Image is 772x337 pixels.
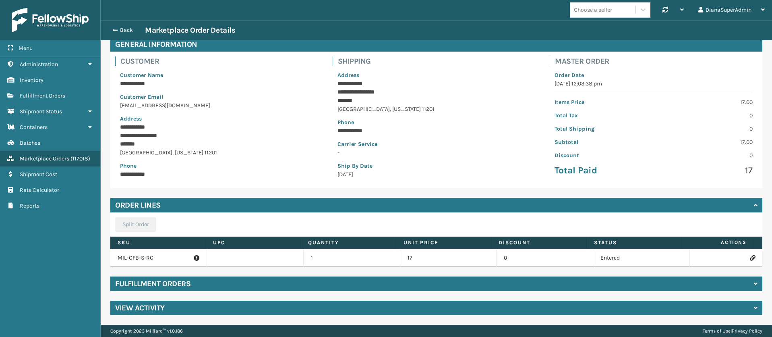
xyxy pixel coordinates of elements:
[337,162,536,170] p: Ship By Date
[118,239,198,246] label: SKU
[555,111,649,120] p: Total Tax
[497,249,593,267] td: 0
[658,125,753,133] p: 0
[213,239,294,246] label: UPC
[337,72,359,79] span: Address
[120,93,318,101] p: Customer Email
[400,249,497,267] td: 17
[555,138,649,146] p: Subtotal
[555,79,753,88] p: [DATE] 12:03:38 pm
[658,98,753,106] p: 17.00
[555,56,758,66] h4: Master Order
[338,56,540,66] h4: Shipping
[20,92,65,99] span: Fulfillment Orders
[118,254,199,262] p: MIL-CFB-S-RC
[145,25,235,35] h3: Marketplace Order Details
[304,249,400,267] td: 1
[404,239,484,246] label: Unit Price
[732,328,762,334] a: Privacy Policy
[594,239,675,246] label: Status
[308,239,389,246] label: Quantity
[115,200,161,210] h4: Order Lines
[337,118,536,127] p: Phone
[115,217,156,232] button: Split Order
[108,27,145,34] button: Back
[574,6,612,14] div: Choose a seller
[120,101,318,110] p: [EMAIL_ADDRESS][DOMAIN_NAME]
[20,77,43,83] span: Inventory
[19,45,33,52] span: Menu
[110,37,762,52] h4: General Information
[555,151,649,160] p: Discount
[120,162,318,170] p: Phone
[555,125,649,133] p: Total Shipping
[20,124,48,131] span: Containers
[593,249,690,267] td: Entered
[499,239,579,246] label: Discount
[658,151,753,160] p: 0
[120,148,318,157] p: [GEOGRAPHIC_DATA] , [US_STATE] 11201
[20,61,58,68] span: Administration
[337,170,536,179] p: [DATE]
[20,171,57,178] span: Shipment Cost
[12,8,89,32] img: logo
[20,139,40,146] span: Batches
[20,155,69,162] span: Marketplace Orders
[337,105,536,113] p: [GEOGRAPHIC_DATA] , [US_STATE] 11201
[120,71,318,79] p: Customer Name
[337,148,536,157] p: -
[703,328,731,334] a: Terms of Use
[658,138,753,146] p: 17.00
[20,187,59,193] span: Rate Calculator
[337,140,536,148] p: Carrier Service
[684,236,751,249] span: Actions
[750,255,755,261] i: Link Order Line
[555,71,753,79] p: Order Date
[555,98,649,106] p: Items Price
[70,155,90,162] span: ( 117018 )
[703,325,762,337] div: |
[115,279,190,289] h4: Fulfillment Orders
[110,325,183,337] p: Copyright 2023 Milliard™ v 1.0.186
[658,164,753,177] p: 17
[120,115,142,122] span: Address
[555,164,649,177] p: Total Paid
[20,202,39,209] span: Reports
[20,108,62,115] span: Shipment Status
[115,303,165,313] h4: View Activity
[120,56,323,66] h4: Customer
[658,111,753,120] p: 0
